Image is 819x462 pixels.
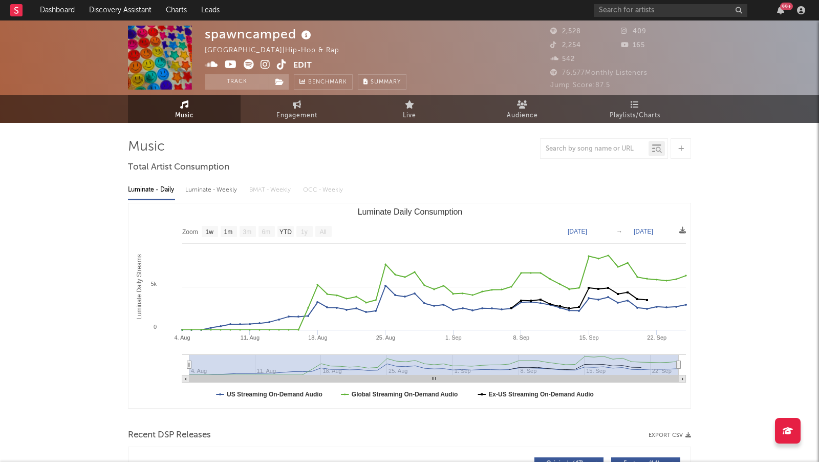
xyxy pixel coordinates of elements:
span: Summary [371,79,401,85]
a: Audience [466,95,578,123]
text: 22. Sep [647,334,666,341]
a: Live [353,95,466,123]
text: YTD [279,228,292,236]
span: Music [175,110,194,122]
button: Export CSV [649,432,691,438]
text: 1. Sep [445,334,462,341]
text: 15. Sep [579,334,599,341]
span: 2,254 [550,42,581,49]
a: Engagement [241,95,353,123]
text: 0 [154,324,157,330]
span: 76,577 Monthly Listeners [550,70,648,76]
a: Benchmark [294,74,353,90]
text: 8. Sep [513,334,529,341]
div: Luminate - Weekly [185,181,239,199]
text: Global Streaming On-Demand Audio [352,391,458,398]
span: 542 [550,56,575,62]
text: [DATE] [634,228,653,235]
span: Live [403,110,416,122]
span: Total Artist Consumption [128,161,229,174]
div: Luminate - Daily [128,181,175,199]
div: spawncamped [205,26,314,43]
text: 18. Aug [308,334,327,341]
span: 2,528 [550,28,581,35]
a: Playlists/Charts [578,95,691,123]
div: 99 + [780,3,793,10]
text: 11. Aug [241,334,260,341]
div: [GEOGRAPHIC_DATA] | Hip-hop & Rap [205,45,351,57]
text: Luminate Daily Streams [136,254,143,319]
span: Recent DSP Releases [128,429,211,442]
text: [DATE] [568,228,587,235]
text: 25. Aug [376,334,395,341]
text: 5k [150,281,157,287]
span: Audience [507,110,538,122]
text: → [616,228,622,235]
span: 409 [621,28,646,35]
button: Edit [293,59,312,72]
span: Playlists/Charts [610,110,660,122]
text: 1m [224,228,233,236]
button: Summary [358,74,406,90]
span: Benchmark [308,76,347,89]
svg: Luminate Daily Consumption [128,203,691,408]
a: Music [128,95,241,123]
button: 99+ [777,6,784,14]
span: Jump Score: 87.5 [550,82,610,89]
span: 165 [621,42,645,49]
text: 6m [262,228,271,236]
text: US Streaming On-Demand Audio [227,391,322,398]
text: Luminate Daily Consumption [358,207,463,216]
input: Search by song name or URL [541,145,649,153]
text: All [319,228,326,236]
input: Search for artists [594,4,747,17]
text: 1w [206,228,214,236]
text: Ex-US Streaming On-Demand Audio [488,391,594,398]
button: Track [205,74,269,90]
text: Zoom [182,228,198,236]
text: 4. Aug [174,334,190,341]
text: 1y [301,228,308,236]
span: Engagement [276,110,317,122]
text: 3m [243,228,252,236]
